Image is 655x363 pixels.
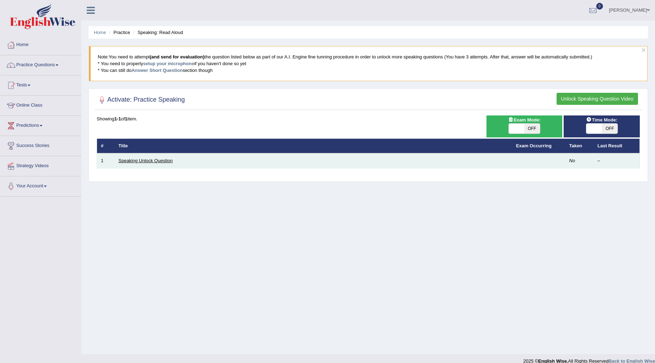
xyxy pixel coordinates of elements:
[107,29,130,36] li: Practice
[131,68,182,73] a: Answer Short Question
[114,116,121,121] b: 1-1
[0,156,81,174] a: Strategy Videos
[0,116,81,134] a: Predictions
[131,29,183,36] li: Speaking: Read Aloud
[119,158,173,163] a: Speaking Unlock Question
[505,116,543,124] span: Exam Mode:
[97,153,115,168] td: 1
[0,35,81,53] a: Home
[97,138,115,153] th: #
[98,54,109,59] span: Note:
[583,116,620,124] span: Time Mode:
[0,55,81,73] a: Practice Questions
[94,30,106,35] a: Home
[524,124,540,134] span: OFF
[516,143,552,148] a: Exam Occurring
[97,95,185,105] h2: Activate: Practice Speaking
[569,158,575,163] em: No
[150,54,205,59] b: (and send for evaluation)
[602,124,617,134] span: OFF
[486,115,563,137] div: Show exams occurring in exams
[97,115,640,122] div: Showing of item.
[0,75,81,93] a: Tests
[596,3,603,10] span: 0
[0,96,81,113] a: Online Class
[598,158,636,164] div: –
[565,138,594,153] th: Taken
[642,46,646,53] button: ×
[557,93,638,105] button: Unlock Speaking Question Video
[594,138,640,153] th: Last Result
[143,61,194,66] a: setup your microphone
[125,116,127,121] b: 1
[115,138,512,153] th: Title
[0,176,81,194] a: Your Account
[89,46,648,81] blockquote: You need to attempt the question listed below as part of our A.I. Engine fine tunning procedure i...
[0,136,81,154] a: Success Stories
